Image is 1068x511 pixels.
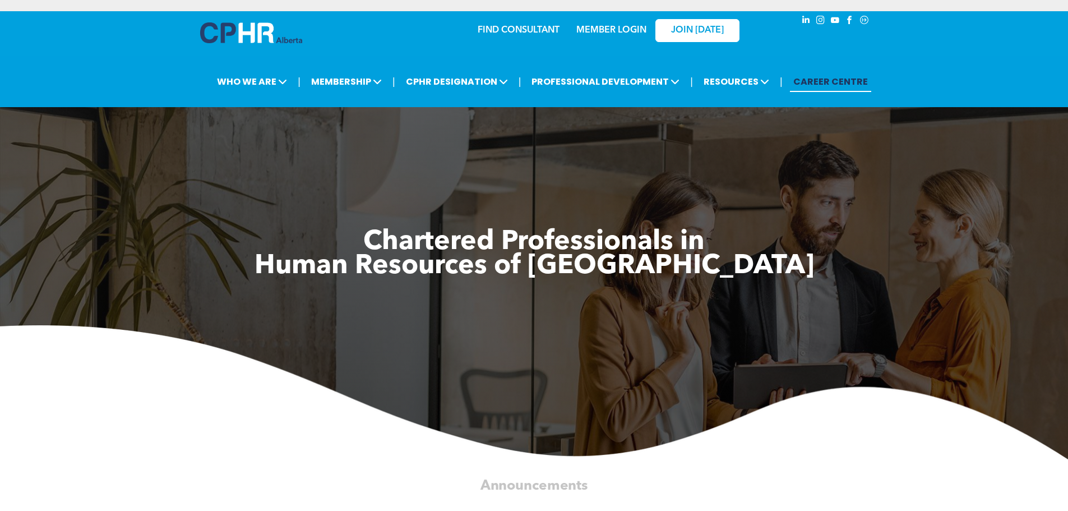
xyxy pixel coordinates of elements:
li: | [519,70,521,93]
a: instagram [815,14,827,29]
span: Announcements [480,478,588,492]
span: Chartered Professionals in [363,229,705,256]
span: JOIN [DATE] [671,25,724,36]
li: | [298,70,300,93]
a: JOIN [DATE] [655,19,739,42]
li: | [780,70,783,93]
a: facebook [844,14,856,29]
a: youtube [829,14,842,29]
a: MEMBER LOGIN [576,26,646,35]
a: linkedin [800,14,812,29]
span: MEMBERSHIP [308,71,385,92]
img: A blue and white logo for cp alberta [200,22,302,43]
span: Human Resources of [GEOGRAPHIC_DATA] [255,253,814,280]
li: | [392,70,395,93]
li: | [690,70,693,93]
span: CPHR DESIGNATION [403,71,511,92]
a: Social network [858,14,871,29]
span: WHO WE ARE [214,71,290,92]
a: FIND CONSULTANT [478,26,560,35]
a: CAREER CENTRE [790,71,871,92]
span: PROFESSIONAL DEVELOPMENT [528,71,683,92]
span: RESOURCES [700,71,773,92]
